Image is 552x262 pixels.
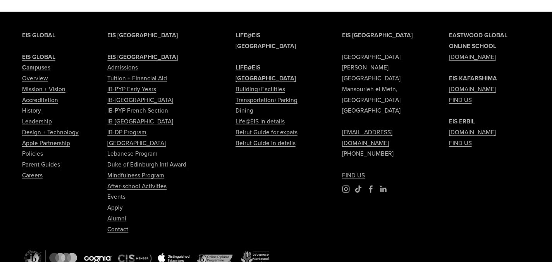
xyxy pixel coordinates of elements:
[22,127,79,138] a: Design + Technology
[22,95,58,106] a: Accreditation
[22,159,60,170] a: Parent Guides
[236,84,285,95] a: Building+Facilities
[107,84,156,95] a: IB-PYP Early Years
[367,185,375,193] a: Facebook
[22,63,50,72] strong: Campuses
[379,185,387,193] a: LinkedIn
[22,138,70,149] a: Apple Partnership
[449,52,496,62] a: [DOMAIN_NAME]
[107,127,146,138] a: IB-DP Program
[107,148,158,159] a: Lebanese Program
[22,52,55,62] a: EIS GLOBAL
[107,159,186,170] a: Duke of Edinburgh Intl Award
[22,52,55,61] strong: EIS GLOBAL
[236,138,296,149] a: Beirut Guide in details
[342,30,423,181] p: [GEOGRAPHIC_DATA] [PERSON_NAME][GEOGRAPHIC_DATA] Mansourieh el Metn, [GEOGRAPHIC_DATA] [GEOGRAPHI...
[449,74,497,83] strong: EIS KAFARSHIMA
[107,138,166,149] a: [GEOGRAPHIC_DATA]
[107,95,173,106] a: IB-[GEOGRAPHIC_DATA]
[342,127,423,149] a: [EMAIL_ADDRESS][DOMAIN_NAME]
[107,52,178,61] strong: EIS [GEOGRAPHIC_DATA]
[236,116,285,127] a: Life@EIS in details
[342,31,413,40] strong: EIS [GEOGRAPHIC_DATA]
[22,31,55,40] strong: EIS GLOBAL
[22,116,52,127] a: Leadership
[22,148,43,159] a: Policies
[449,138,472,149] a: FIND US
[107,73,167,84] a: Tuition + Financial Aid
[449,127,496,138] a: [DOMAIN_NAME]
[236,127,297,138] a: Beirut Guide for expats
[107,213,126,224] a: Alumni
[342,148,394,159] a: [PHONE_NUMBER]
[107,202,123,213] a: Apply
[449,95,472,106] a: FIND US
[236,31,296,50] strong: LIFE@EIS [GEOGRAPHIC_DATA]
[107,191,126,202] a: Events
[449,31,507,50] strong: EASTWOOD GLOBAL ONLINE SCHOOL
[22,84,65,95] a: Mission + Vision
[236,105,253,116] a: Dining
[22,170,43,181] a: Careers
[107,31,178,40] strong: EIS [GEOGRAPHIC_DATA]
[449,84,496,95] a: [DOMAIN_NAME]
[107,224,128,235] a: Contact
[236,63,296,83] strong: LIFE@EIS [GEOGRAPHIC_DATA]
[107,62,138,73] a: Admissions
[107,105,168,116] a: IB-PYP French Section
[236,62,316,84] a: LIFE@EIS [GEOGRAPHIC_DATA]
[342,185,350,193] a: Instagram
[107,116,173,127] a: IB-[GEOGRAPHIC_DATA]
[107,52,178,62] a: EIS [GEOGRAPHIC_DATA]
[342,170,365,181] a: FIND US
[22,73,48,84] a: Overview
[107,181,167,192] a: After-school Activities
[22,105,41,116] a: History
[22,62,50,73] a: Campuses
[236,95,297,106] a: Transportation+Parking
[354,185,362,193] a: TikTok
[107,170,164,181] a: Mindfulness Program
[449,117,475,126] strong: EIS ERBIL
